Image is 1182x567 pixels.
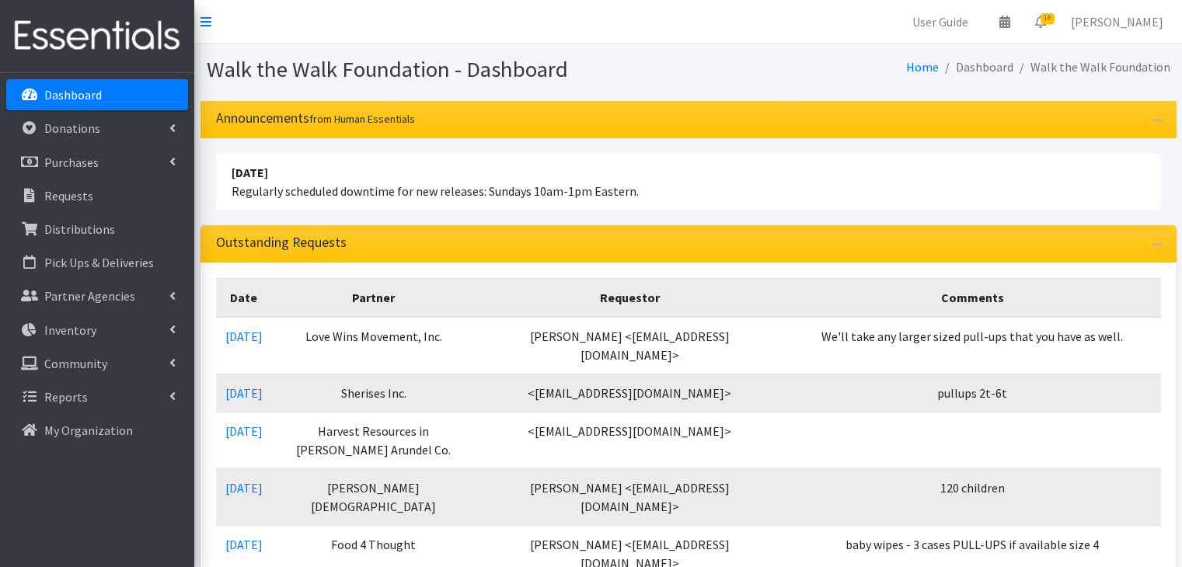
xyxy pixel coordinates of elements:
td: [PERSON_NAME] <[EMAIL_ADDRESS][DOMAIN_NAME]> [476,317,784,374]
p: Requests [44,188,93,203]
h1: Walk the Walk Foundation - Dashboard [207,56,683,83]
li: Regularly scheduled downtime for new releases: Sundays 10am-1pm Eastern. [216,154,1161,210]
td: 120 children [784,468,1160,525]
td: <[EMAIL_ADDRESS][DOMAIN_NAME]> [476,412,784,468]
p: Pick Ups & Deliveries [44,255,154,270]
a: My Organization [6,415,188,446]
a: [PERSON_NAME] [1058,6,1176,37]
td: [PERSON_NAME] <[EMAIL_ADDRESS][DOMAIN_NAME]> [476,468,784,525]
a: [DATE] [225,480,263,496]
td: Harvest Resources in [PERSON_NAME] Arundel Co. [272,412,476,468]
a: [DATE] [225,423,263,439]
a: 18 [1023,6,1058,37]
th: Requestor [476,278,784,317]
p: Purchases [44,155,99,170]
a: Distributions [6,214,188,245]
small: from Human Essentials [309,112,415,126]
th: Date [216,278,272,317]
a: Community [6,348,188,379]
a: Donations [6,113,188,144]
a: Home [906,59,939,75]
a: Partner Agencies [6,280,188,311]
p: Inventory [44,322,96,338]
td: We'll take any larger sized pull-ups that you have as well. [784,317,1160,374]
a: [DATE] [225,385,263,401]
a: Reports [6,381,188,412]
li: Dashboard [939,56,1013,78]
p: Reports [44,389,88,405]
a: Dashboard [6,79,188,110]
p: Partner Agencies [44,288,135,304]
td: Love Wins Movement, Inc. [272,317,476,374]
p: Community [44,356,107,371]
a: [DATE] [225,329,263,344]
a: Pick Ups & Deliveries [6,247,188,278]
strong: [DATE] [232,165,268,180]
img: HumanEssentials [6,10,188,62]
a: [DATE] [225,537,263,552]
td: pullups 2t-6t [784,374,1160,412]
p: Dashboard [44,87,102,103]
p: Distributions [44,221,115,237]
td: Sherises Inc. [272,374,476,412]
li: Walk the Walk Foundation [1013,56,1170,78]
h3: Announcements [216,110,415,127]
p: My Organization [44,423,133,438]
h3: Outstanding Requests [216,235,347,251]
a: User Guide [900,6,981,37]
td: <[EMAIL_ADDRESS][DOMAIN_NAME]> [476,374,784,412]
td: [PERSON_NAME] [DEMOGRAPHIC_DATA] [272,468,476,525]
a: Requests [6,180,188,211]
a: Inventory [6,315,188,346]
span: 18 [1041,13,1055,24]
a: Purchases [6,147,188,178]
th: Comments [784,278,1160,317]
p: Donations [44,120,100,136]
th: Partner [272,278,476,317]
